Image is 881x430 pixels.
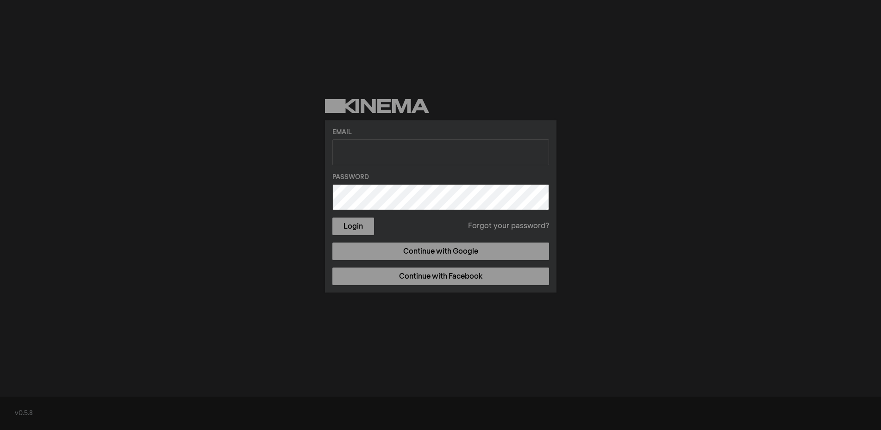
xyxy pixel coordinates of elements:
div: v0.5.8 [15,409,866,418]
label: Password [332,173,549,182]
a: Forgot your password? [468,221,549,232]
a: Continue with Facebook [332,268,549,285]
a: Continue with Google [332,243,549,260]
label: Email [332,128,549,137]
button: Login [332,218,374,235]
